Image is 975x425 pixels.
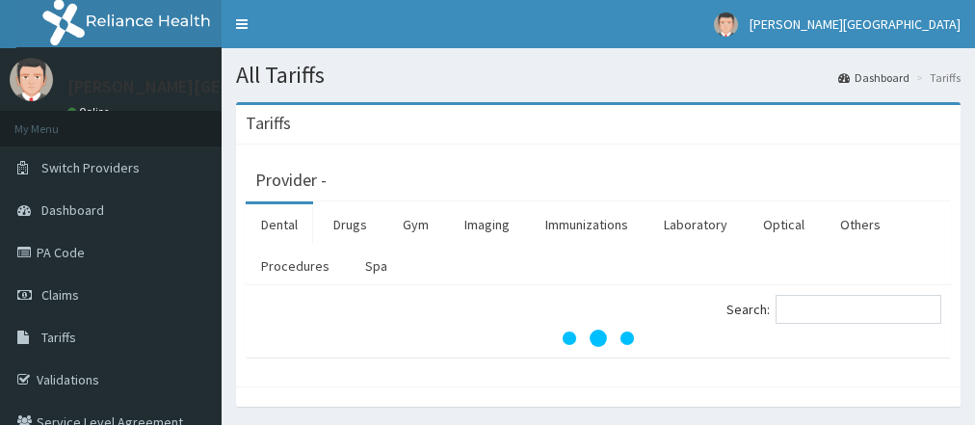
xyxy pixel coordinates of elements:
span: [PERSON_NAME][GEOGRAPHIC_DATA] [750,15,961,33]
img: User Image [10,58,53,101]
p: [PERSON_NAME][GEOGRAPHIC_DATA] [67,78,353,95]
span: Tariffs [41,329,76,346]
a: Dashboard [838,69,909,86]
a: Dental [246,204,313,245]
h1: All Tariffs [236,63,961,88]
a: Procedures [246,246,345,286]
a: Optical [748,204,820,245]
img: User Image [714,13,738,37]
a: Drugs [318,204,382,245]
span: Dashboard [41,201,104,219]
svg: audio-loading [560,300,637,377]
input: Search: [776,295,941,324]
span: Switch Providers [41,159,140,176]
a: Online [67,105,114,119]
a: Imaging [449,204,525,245]
span: Claims [41,286,79,304]
li: Tariffs [911,69,961,86]
a: Laboratory [648,204,743,245]
h3: Tariffs [246,115,291,132]
a: Gym [387,204,444,245]
h3: Provider - [255,172,327,189]
a: Spa [350,246,403,286]
a: Others [825,204,896,245]
a: Immunizations [530,204,644,245]
label: Search: [726,295,941,324]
